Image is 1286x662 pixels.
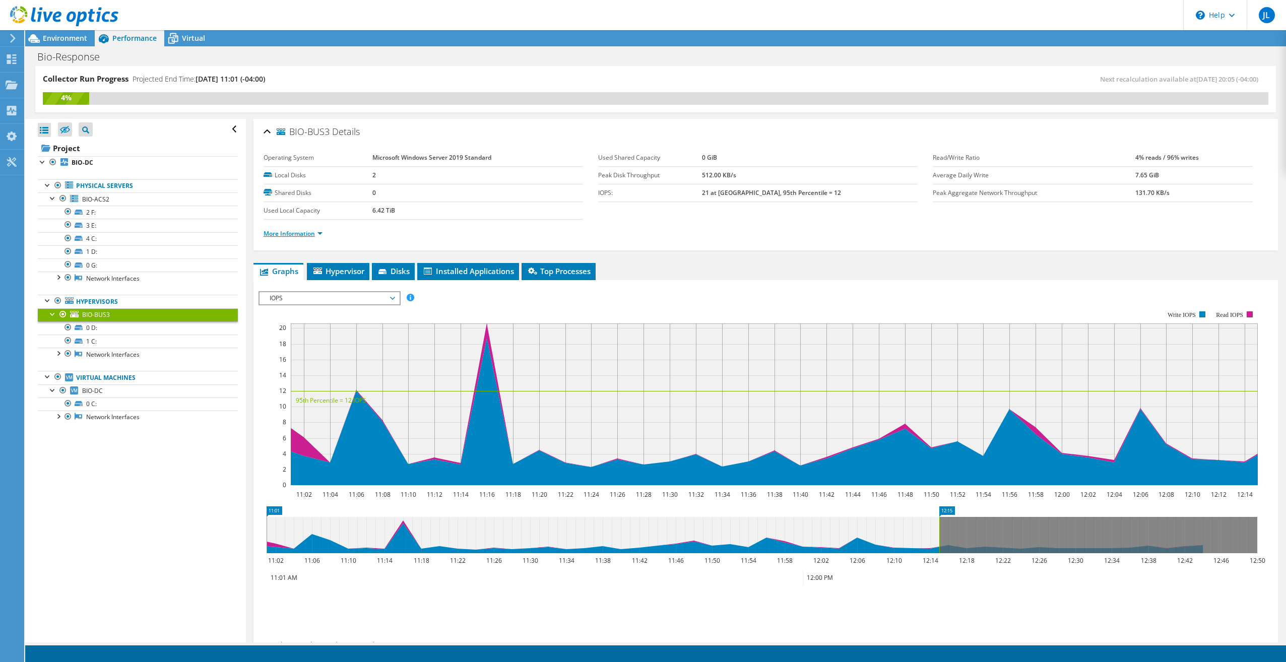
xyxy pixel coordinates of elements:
[479,490,494,499] text: 11:16
[1184,490,1200,499] text: 12:10
[702,171,736,179] b: 512.00 KB/s
[372,206,395,215] b: 6.42 TiB
[1135,153,1199,162] b: 4% reads / 96% writes
[279,323,286,332] text: 20
[38,206,238,219] a: 2 F:
[82,310,110,319] span: BIO-BUS3
[196,74,265,84] span: [DATE] 11:01 (-04:00)
[279,355,286,364] text: 16
[897,490,913,499] text: 11:48
[886,556,902,565] text: 12:10
[449,556,465,565] text: 11:22
[1213,556,1229,565] text: 12:46
[265,292,394,304] span: IOPS
[312,266,364,276] span: Hypervisor
[583,490,599,499] text: 11:24
[38,179,238,192] a: Physical Servers
[453,490,468,499] text: 11:14
[486,556,501,565] text: 11:26
[372,153,491,162] b: Microsoft Windows Server 2019 Standard
[283,434,286,442] text: 6
[1158,490,1174,499] text: 12:08
[259,635,378,655] h2: Advanced Graph Controls
[845,490,860,499] text: 11:44
[82,386,103,395] span: BIO-DC
[112,33,157,43] span: Performance
[377,266,410,276] span: Disks
[1177,556,1192,565] text: 12:42
[668,556,683,565] text: 11:46
[38,272,238,285] a: Network Interfaces
[1249,556,1265,565] text: 12:50
[426,490,442,499] text: 11:12
[38,321,238,335] a: 0 D:
[340,556,356,565] text: 11:10
[1067,556,1083,565] text: 12:30
[702,188,841,197] b: 21 at [GEOGRAPHIC_DATA], 95th Percentile = 12
[1210,490,1226,499] text: 12:12
[1196,75,1258,84] span: [DATE] 20:05 (-04:00)
[259,266,298,276] span: Graphs
[372,171,376,179] b: 2
[322,490,338,499] text: 11:04
[923,490,939,499] text: 11:50
[522,556,538,565] text: 11:30
[958,556,974,565] text: 12:18
[38,348,238,361] a: Network Interfaces
[38,335,238,348] a: 1 C:
[714,490,730,499] text: 11:34
[376,556,392,565] text: 11:14
[348,490,364,499] text: 11:06
[304,556,319,565] text: 11:06
[279,402,286,411] text: 10
[1106,490,1122,499] text: 12:04
[1135,188,1170,197] b: 131.70 KB/s
[702,153,717,162] b: 0 GiB
[1259,7,1275,23] span: JL
[1104,556,1119,565] text: 12:34
[38,258,238,272] a: 0 G:
[813,556,828,565] text: 12:02
[38,245,238,258] a: 1 D:
[38,398,238,411] a: 0 C:
[1100,75,1263,84] span: Next recalculation available at
[296,396,366,405] text: 95th Percentile = 12 IOPS
[279,340,286,348] text: 18
[82,195,109,204] span: BIO-ACS2
[374,490,390,499] text: 11:08
[283,449,286,458] text: 4
[558,556,574,565] text: 11:34
[598,153,702,163] label: Used Shared Capacity
[1196,11,1205,20] svg: \n
[38,192,238,206] a: BIO-ACS2
[688,490,703,499] text: 11:32
[871,490,886,499] text: 11:46
[995,556,1010,565] text: 12:22
[43,92,89,103] div: 4%
[296,490,311,499] text: 11:02
[264,188,372,198] label: Shared Disks
[505,490,521,499] text: 11:18
[933,153,1135,163] label: Read/Write Ratio
[609,490,625,499] text: 11:26
[1031,556,1047,565] text: 12:26
[1140,556,1156,565] text: 12:38
[38,140,238,156] a: Project
[38,219,238,232] a: 3 E:
[279,371,286,379] text: 14
[372,188,376,197] b: 0
[704,556,720,565] text: 11:50
[264,229,323,238] a: More Information
[277,127,330,137] span: BIO-BUS3
[268,556,283,565] text: 11:02
[264,170,372,180] label: Local Disks
[740,556,756,565] text: 11:54
[766,490,782,499] text: 11:38
[595,556,610,565] text: 11:38
[1237,490,1252,499] text: 12:14
[33,51,115,62] h1: Bio-Response
[818,490,834,499] text: 11:42
[531,490,547,499] text: 11:20
[849,556,865,565] text: 12:06
[635,490,651,499] text: 11:28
